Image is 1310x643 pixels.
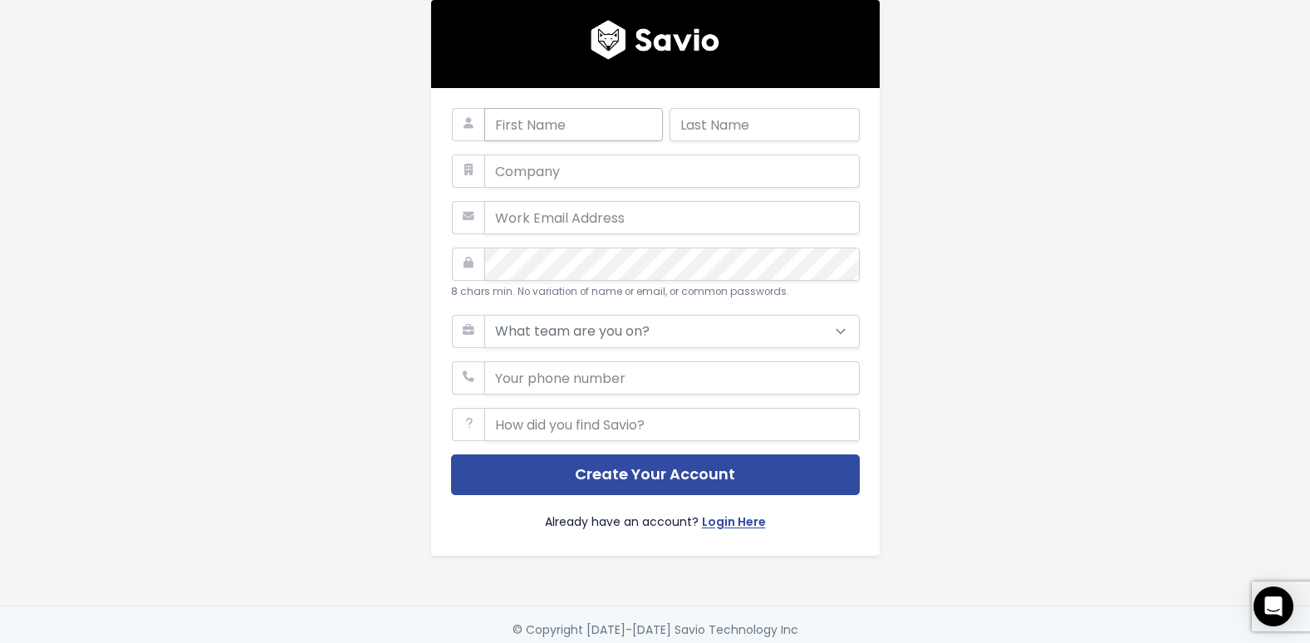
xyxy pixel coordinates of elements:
[702,512,766,536] a: Login Here
[670,108,860,141] input: Last Name
[451,495,860,536] div: Already have an account?
[484,361,860,395] input: Your phone number
[484,108,663,141] input: First Name
[591,20,719,60] img: logo600x187.a314fd40982d.png
[484,408,860,441] input: How did you find Savio?
[451,285,789,298] small: 8 chars min. No variation of name or email, or common passwords.
[513,620,798,641] div: © Copyright [DATE]-[DATE] Savio Technology Inc
[484,201,860,234] input: Work Email Address
[1254,587,1293,626] div: Open Intercom Messenger
[451,454,860,495] button: Create Your Account
[484,155,860,188] input: Company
